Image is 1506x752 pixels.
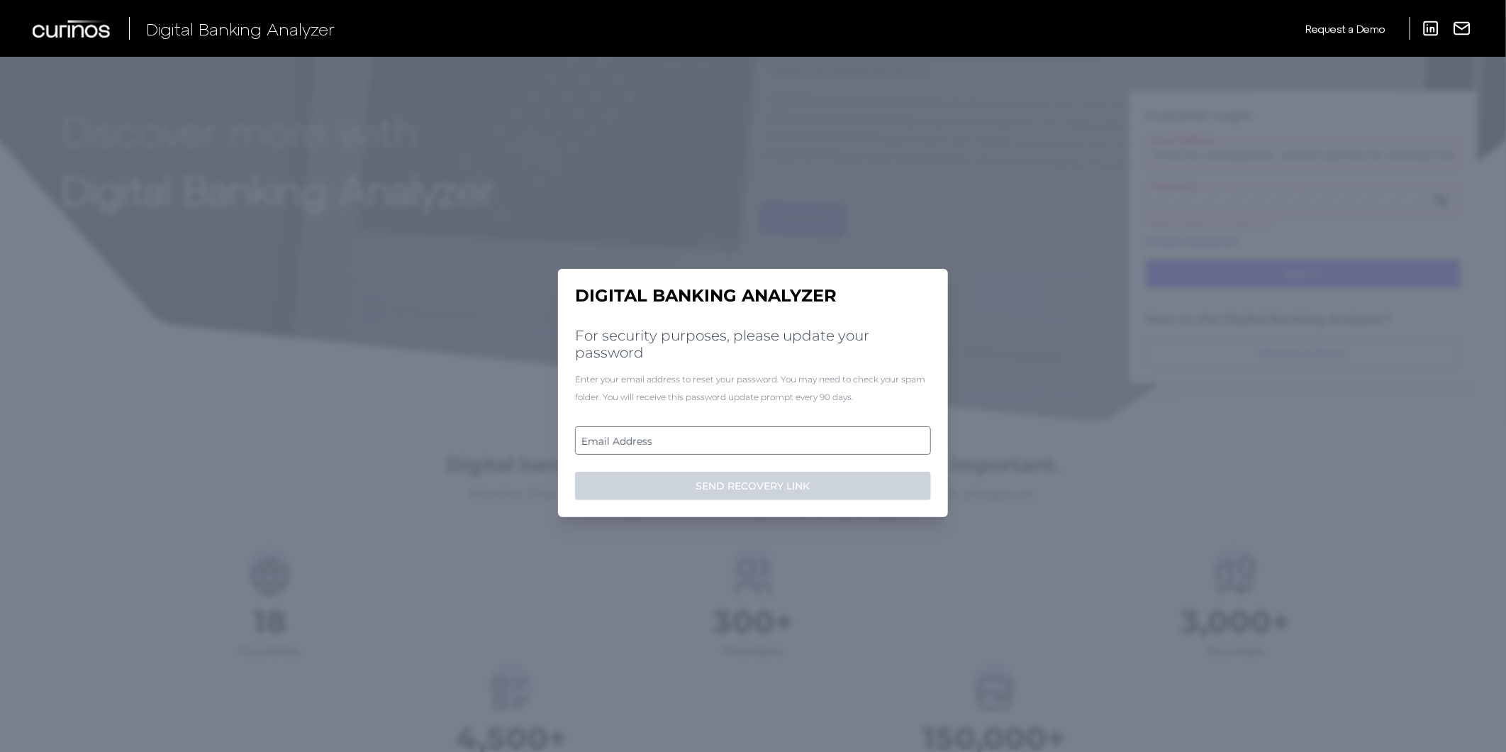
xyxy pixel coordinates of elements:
[575,327,931,361] h2: For security purposes, please update your password
[33,20,112,38] img: Curinos
[1305,17,1385,40] a: Request a Demo
[1305,23,1385,35] span: Request a Demo
[575,370,931,406] div: Enter your email address to reset your password. You may need to check your spam folder. You will...
[575,472,931,500] button: SEND RECOVERY LINK
[146,18,335,39] span: Digital Banking Analyzer
[575,286,931,306] h1: Digital Banking Analyzer
[576,428,930,453] label: Email Address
